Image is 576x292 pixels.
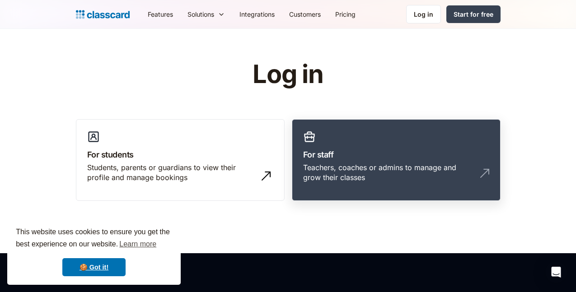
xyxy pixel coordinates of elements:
a: Integrations [232,4,282,24]
div: Log in [414,9,433,19]
div: Teachers, coaches or admins to manage and grow their classes [303,162,471,183]
a: home [76,8,130,21]
a: Start for free [446,5,501,23]
div: Solutions [180,4,232,24]
a: For staffTeachers, coaches or admins to manage and grow their classes [292,119,501,201]
h3: For staff [303,148,489,161]
a: For studentsStudents, parents or guardians to view their profile and manage bookings [76,119,285,201]
div: Students, parents or guardians to view their profile and manage bookings [87,162,255,183]
a: Pricing [328,4,363,24]
div: Solutions [187,9,214,19]
a: Features [140,4,180,24]
div: Start for free [454,9,493,19]
a: dismiss cookie message [62,258,126,276]
a: Log in [406,5,441,23]
div: Open Intercom Messenger [545,261,567,283]
span: This website uses cookies to ensure you get the best experience on our website. [16,227,172,251]
h1: Log in [145,60,431,88]
div: cookieconsent [7,218,181,285]
a: learn more about cookies [118,237,158,251]
a: Customers [282,4,328,24]
h3: For students [87,148,273,161]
